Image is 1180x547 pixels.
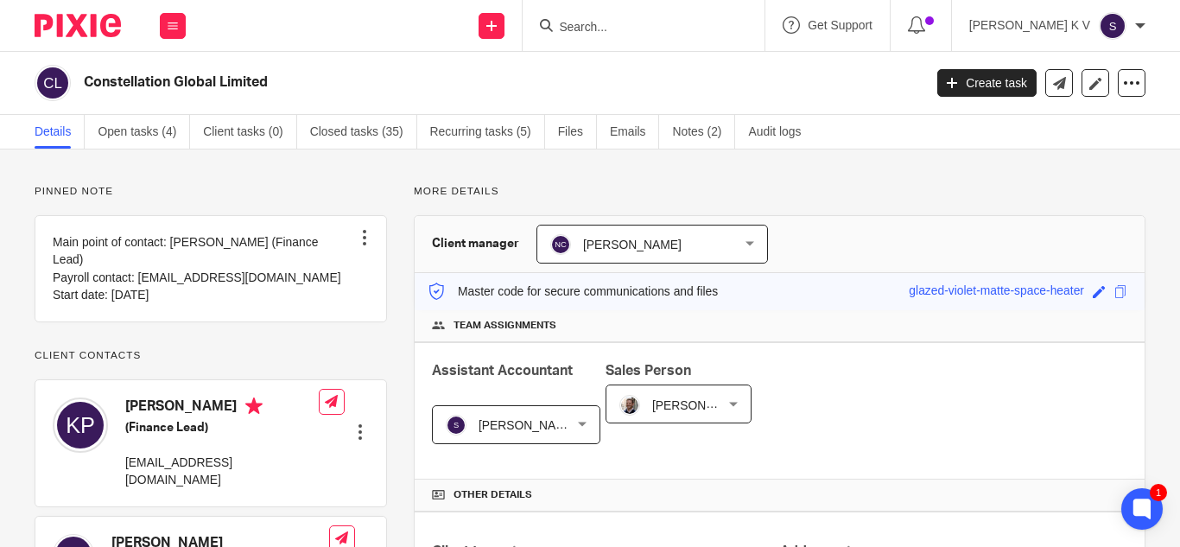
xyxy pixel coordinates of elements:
[556,115,595,149] a: Files
[125,379,318,401] h4: [PERSON_NAME]
[608,115,657,149] a: Emails
[84,73,745,92] h2: Constellation Global Limited
[936,69,1037,97] a: Create task
[35,330,387,344] p: Client contacts
[53,379,108,435] img: svg%3E
[651,398,746,410] span: [PERSON_NAME]
[745,115,812,149] a: Audit logs
[669,115,733,149] a: Notes (2)
[432,235,519,252] h3: Client manager
[562,21,718,36] input: Search
[1099,12,1126,40] img: svg%3E
[414,184,1145,198] p: More details
[35,14,121,37] img: Pixie
[974,16,1090,34] p: [PERSON_NAME] K V
[432,363,573,377] span: Assistant Accountant
[428,283,726,300] p: Master code for secure communications and files
[582,238,677,250] span: [PERSON_NAME]
[478,418,593,430] span: [PERSON_NAME] K V
[111,516,328,534] h4: [PERSON_NAME]
[309,115,416,149] a: Closed tasks (35)
[550,233,571,254] img: svg%3E
[619,394,640,415] img: Matt%20Circle.png
[125,401,318,418] h5: (Finance Lead)
[125,436,318,472] p: [EMAIL_ADDRESS][DOMAIN_NAME]
[35,65,71,101] img: svg%3E
[812,19,879,31] span: Get Support
[454,488,532,502] span: Other details
[245,379,263,397] i: Primary
[203,115,296,149] a: Client tasks (0)
[606,363,691,377] span: Sales Person
[35,184,387,198] p: Pinned note
[454,319,556,333] span: Team assignments
[903,282,1084,302] div: glazed-violet-matte-space-heater
[35,115,86,149] a: Details
[1150,484,1167,501] div: 1
[446,414,466,435] img: svg%3E
[98,115,190,149] a: Open tasks (4)
[428,115,543,149] a: Recurring tasks (5)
